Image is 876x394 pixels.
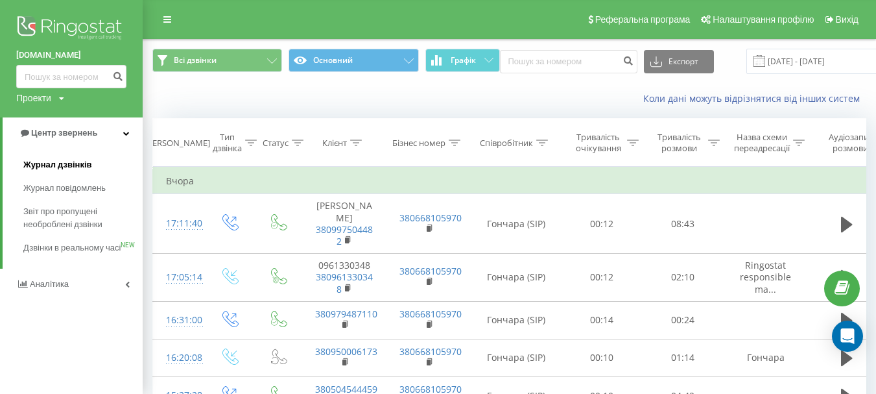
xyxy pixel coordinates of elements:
[562,301,643,339] td: 00:14
[316,223,373,247] a: 380997504482
[562,339,643,376] td: 00:10
[315,345,377,358] a: 380950006173
[425,49,500,72] button: Графік
[643,254,724,302] td: 02:10
[399,212,462,224] a: 380668105970
[302,254,386,302] td: 0961330348
[471,301,562,339] td: Гончара (SIP)
[451,56,476,65] span: Графік
[322,138,347,149] div: Клієнт
[23,182,106,195] span: Журнал повідомлень
[562,254,643,302] td: 00:12
[724,339,808,376] td: Гончара
[643,301,724,339] td: 00:24
[643,339,724,376] td: 01:14
[734,132,790,154] div: Назва схеми переадресації
[16,13,126,45] img: Ringostat logo
[23,200,143,236] a: Звіт про пропущені необроблені дзвінки
[713,14,814,25] span: Налаштування профілю
[23,205,136,231] span: Звіт про пропущені необроблені дзвінки
[263,138,289,149] div: Статус
[23,241,121,254] span: Дзвінки в реальному часі
[644,50,714,73] button: Експорт
[166,345,192,371] div: 16:20:08
[392,138,445,149] div: Бізнес номер
[174,55,217,66] span: Всі дзвінки
[471,194,562,254] td: Гончара (SIP)
[23,236,143,260] a: Дзвінки в реальному часіNEW
[399,265,462,277] a: 380668105970
[399,345,462,358] a: 380668105970
[654,132,705,154] div: Тривалість розмови
[643,194,724,254] td: 08:43
[23,177,143,200] a: Журнал повідомлень
[480,138,533,149] div: Співробітник
[152,49,282,72] button: Всі дзвінки
[399,308,462,320] a: 380668105970
[166,211,192,236] div: 17:11:40
[832,321,863,352] div: Open Intercom Messenger
[289,49,418,72] button: Основний
[16,92,51,105] div: Проекти
[740,259,791,295] span: Ringostat responsible ma...
[16,49,126,62] a: [DOMAIN_NAME]
[23,158,92,171] span: Журнал дзвінків
[30,279,69,289] span: Аналiтика
[31,128,97,138] span: Центр звернень
[145,138,210,149] div: [PERSON_NAME]
[471,254,562,302] td: Гончара (SIP)
[643,92,866,105] a: Коли дані можуть відрізнятися вiд інших систем
[3,117,143,149] a: Центр звернень
[213,132,242,154] div: Тип дзвінка
[562,194,643,254] td: 00:12
[302,194,386,254] td: [PERSON_NAME]
[595,14,691,25] span: Реферальна програма
[315,308,377,320] a: 380979487110
[16,65,126,88] input: Пошук за номером
[166,265,192,290] div: 17:05:14
[23,153,143,177] a: Журнал дзвінків
[500,50,637,73] input: Пошук за номером
[836,14,858,25] span: Вихід
[573,132,624,154] div: Тривалість очікування
[316,271,373,295] a: 380961330348
[471,339,562,376] td: Гончара (SIP)
[166,308,192,333] div: 16:31:00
